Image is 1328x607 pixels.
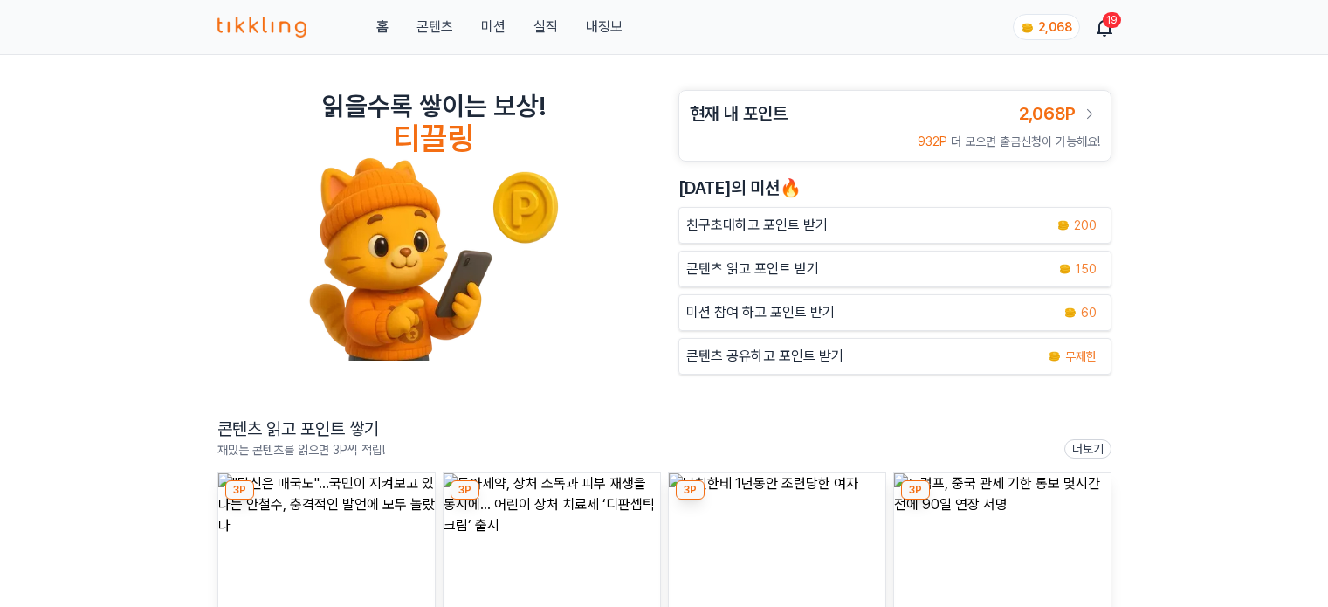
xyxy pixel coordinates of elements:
h3: 현재 내 포인트 [690,101,788,126]
span: 더 모으면 출금신청이 가능해요! [951,135,1100,148]
img: coin [1063,306,1077,320]
h2: [DATE]의 미션🔥 [678,176,1111,200]
a: 콘텐츠 공유하고 포인트 받기 coin 무제한 [678,338,1111,375]
a: 내정보 [586,17,623,38]
h4: 티끌링 [393,121,474,156]
img: 티끌링 [217,17,307,38]
a: 콘텐츠 읽고 포인트 받기 coin 150 [678,251,1111,287]
div: 3P [676,480,705,500]
img: coin [1058,262,1072,276]
span: 2,068P [1019,103,1076,124]
img: coin [1056,218,1070,232]
a: 콘텐츠 [416,17,453,38]
h2: 읽을수록 쌓이는 보상! [322,90,546,121]
div: 3P [225,480,254,500]
a: 홈 [376,17,389,38]
p: 재밌는 콘텐츠를 읽으면 3P씩 적립! [217,441,385,459]
a: 19 [1097,17,1111,38]
button: 미션 참여 하고 포인트 받기 coin 60 [678,294,1111,331]
span: 150 [1076,260,1097,278]
img: coin [1048,349,1062,363]
a: 실적 [533,17,558,38]
a: 더보기 [1064,439,1111,459]
div: 3P [451,480,479,500]
span: 2,068 [1038,20,1072,34]
button: 친구초대하고 포인트 받기 coin 200 [678,207,1111,244]
p: 콘텐츠 공유하고 포인트 받기 [686,346,843,367]
img: 동아제약, 상처 소독과 피부 재생을 동시에… 어린이 상처 치료제 ‘디판셉틱 크림’ 출시 [444,473,660,596]
img: 남친한테 1년동안 조련당한 여자 [669,473,885,596]
p: 콘텐츠 읽고 포인트 받기 [686,259,819,279]
span: 932P [918,135,947,148]
img: coin [1021,21,1035,35]
p: 친구초대하고 포인트 받기 [686,215,828,236]
div: 3P [901,480,930,500]
img: 트럼프, 중국 관세 기한 통보 몇시간 전에 90일 연장 서명 [894,473,1111,596]
div: 19 [1103,12,1121,28]
img: "당신은 매국노"...국민이 지켜보고 있다는 안철수, 충격적인 발언에 모두 놀랐다 [218,473,435,596]
p: 미션 참여 하고 포인트 받기 [686,302,835,323]
img: tikkling_character [308,156,560,361]
a: 2,068P [1019,101,1100,126]
a: coin 2,068 [1013,14,1077,40]
span: 200 [1074,217,1097,234]
h2: 콘텐츠 읽고 포인트 쌓기 [217,417,385,441]
button: 미션 [481,17,506,38]
span: 60 [1081,304,1097,321]
span: 무제한 [1065,348,1097,365]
